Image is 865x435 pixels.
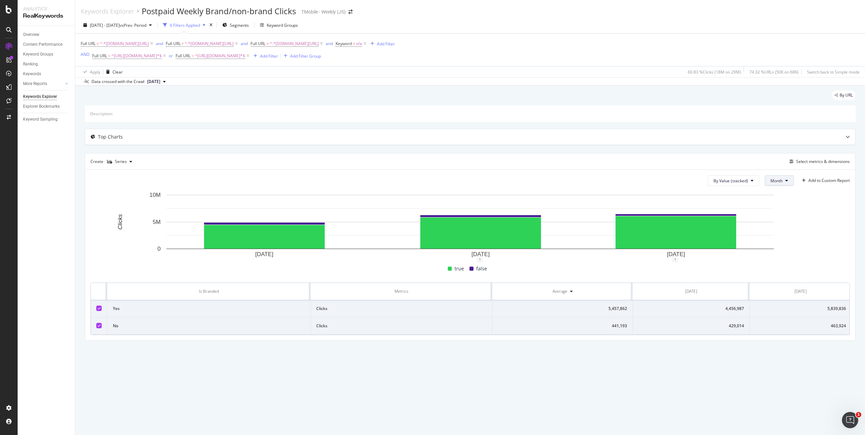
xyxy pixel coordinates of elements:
[755,323,846,329] div: 463,924
[326,41,333,46] div: and
[23,61,70,68] a: Ranking
[356,39,362,48] span: n/a
[23,70,70,78] a: Keywords
[81,66,100,77] button: Apply
[208,22,214,28] div: times
[23,51,53,58] div: Keyword Groups
[158,246,161,252] text: 0
[112,51,162,61] span: ^[URL][DOMAIN_NAME]*$
[749,69,799,75] div: 74.32 % URLs ( 50K on 68K )
[23,51,70,58] a: Keyword Groups
[81,7,134,15] div: Keywords Explorer
[799,175,850,186] button: Add to Custom Report
[108,53,110,59] span: =
[241,40,248,47] button: and
[368,40,395,48] button: Add Filter
[23,93,57,100] div: Keywords Explorer
[103,66,123,77] button: Clear
[92,53,107,59] span: Full URL
[477,256,483,262] div: 1
[311,300,492,317] td: Clicks
[104,156,135,167] button: Series
[23,31,70,38] a: Overview
[255,251,274,257] text: [DATE]
[316,288,487,294] div: Metrics
[23,80,47,87] div: More Reports
[23,5,69,12] div: Analytics
[765,175,794,186] button: Month
[638,306,744,312] div: 4,456,987
[90,69,100,75] div: Apply
[23,103,70,110] a: Explorer Bookmarks
[23,80,63,87] a: More Reports
[107,317,311,335] td: No
[688,69,741,75] div: 60.83 % Clicks ( 18M on 29M )
[90,191,850,259] svg: A chart.
[455,265,464,273] span: true
[100,39,149,48] span: ^.*[DOMAIN_NAME][URL]
[281,52,321,60] button: Add Filter Group
[90,111,113,117] div: Description:
[120,22,146,28] span: vs Prev. Period
[113,69,123,75] div: Clear
[260,53,278,59] div: Add Filter
[755,306,846,312] div: 5,839,836
[270,39,319,48] span: ^.*[DOMAIN_NAME][URL]
[311,317,492,335] td: Clicks
[23,70,41,78] div: Keywords
[220,20,252,30] button: Segments
[241,41,248,46] div: and
[787,158,850,166] button: Select metrics & dimensions
[471,251,490,257] text: [DATE]
[476,265,487,273] span: false
[832,90,856,100] div: legacy label
[23,41,70,48] a: Content Performance
[23,41,62,48] div: Content Performance
[153,219,161,225] text: 5M
[170,22,200,28] div: 6 Filters Applied
[796,159,850,164] div: Select metrics & dimensions
[348,9,353,14] div: arrow-right-arrow-left
[251,52,278,60] button: Add Filter
[266,41,269,46] span: ≠
[840,93,853,97] span: By URL
[166,41,181,46] span: Full URL
[230,22,249,28] span: Segments
[808,179,850,183] div: Add to Custom Report
[81,51,89,58] button: AND
[107,300,311,317] td: Yes
[667,251,685,257] text: [DATE]
[498,306,627,312] div: 5,457,862
[638,323,744,329] div: 429,014
[685,288,697,294] div: [DATE]
[160,20,208,30] button: 6 Filters Applied
[182,41,184,46] span: ≠
[156,41,163,46] div: and
[90,156,135,167] div: Create
[81,20,155,30] button: [DATE] - [DATE]vsPrev. Period
[377,41,395,47] div: Add Filter
[176,53,190,59] span: Full URL
[672,256,678,262] div: 1
[192,53,194,59] span: =
[842,412,858,428] iframe: Intercom live chat
[142,5,296,17] div: Postpaid Weekly Brand/non-brand Clicks
[336,41,352,46] span: Keyword
[156,40,163,47] button: and
[708,175,759,186] button: By Value (stacked)
[713,178,748,184] span: By Value (stacked)
[552,288,567,294] div: Average
[290,53,321,59] div: Add Filter Group
[498,323,627,329] div: 441,193
[23,61,38,68] div: Ranking
[807,69,860,75] div: Switch back to Simple mode
[23,31,39,38] div: Overview
[97,41,99,46] span: ≠
[267,22,298,28] div: Keyword Groups
[856,412,861,417] span: 1
[113,288,305,294] div: Is Branded
[23,116,58,123] div: Keyword Sampling
[81,51,89,57] div: AND
[301,8,346,15] div: TMobile - Weekly (JS)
